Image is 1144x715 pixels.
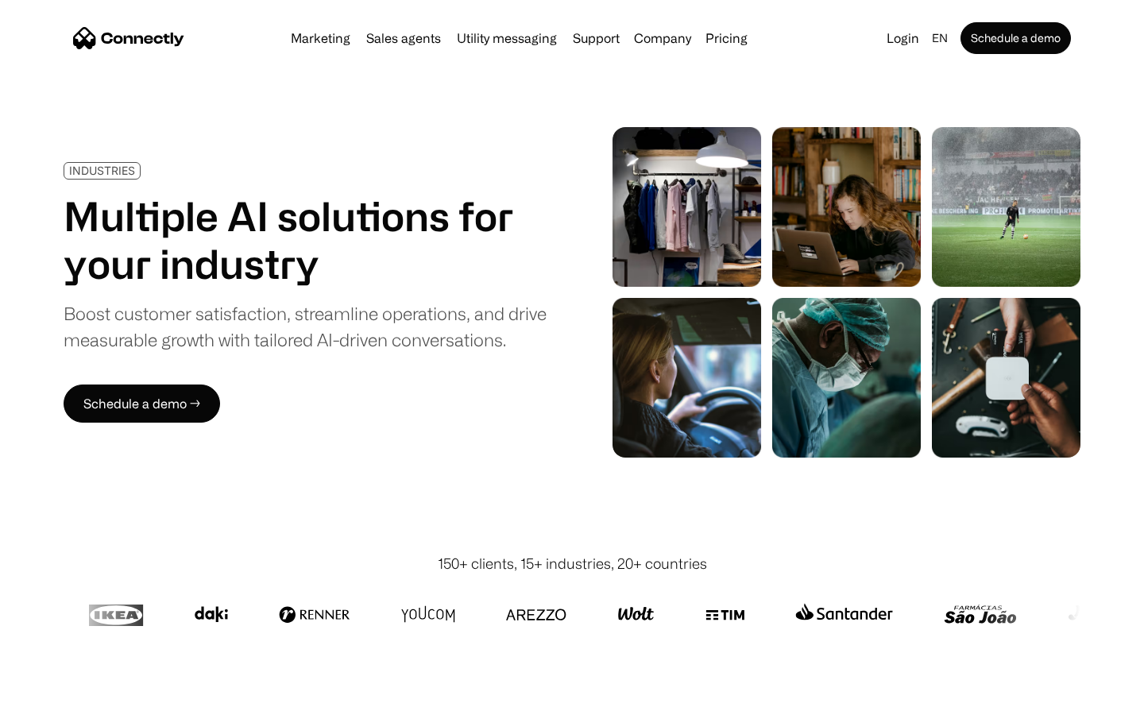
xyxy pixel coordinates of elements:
a: Schedule a demo → [64,385,220,423]
a: Sales agents [360,32,447,44]
div: Boost customer satisfaction, streamline operations, and drive measurable growth with tailored AI-... [64,300,547,353]
div: 150+ clients, 15+ industries, 20+ countries [438,553,707,574]
a: Login [880,27,926,49]
div: en [932,27,948,49]
ul: Language list [32,687,95,709]
div: Company [634,27,691,49]
aside: Language selected: English [16,686,95,709]
a: Utility messaging [450,32,563,44]
a: Pricing [699,32,754,44]
a: Schedule a demo [960,22,1071,54]
a: Marketing [284,32,357,44]
div: INDUSTRIES [69,164,135,176]
a: Support [566,32,626,44]
h1: Multiple AI solutions for your industry [64,192,547,288]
